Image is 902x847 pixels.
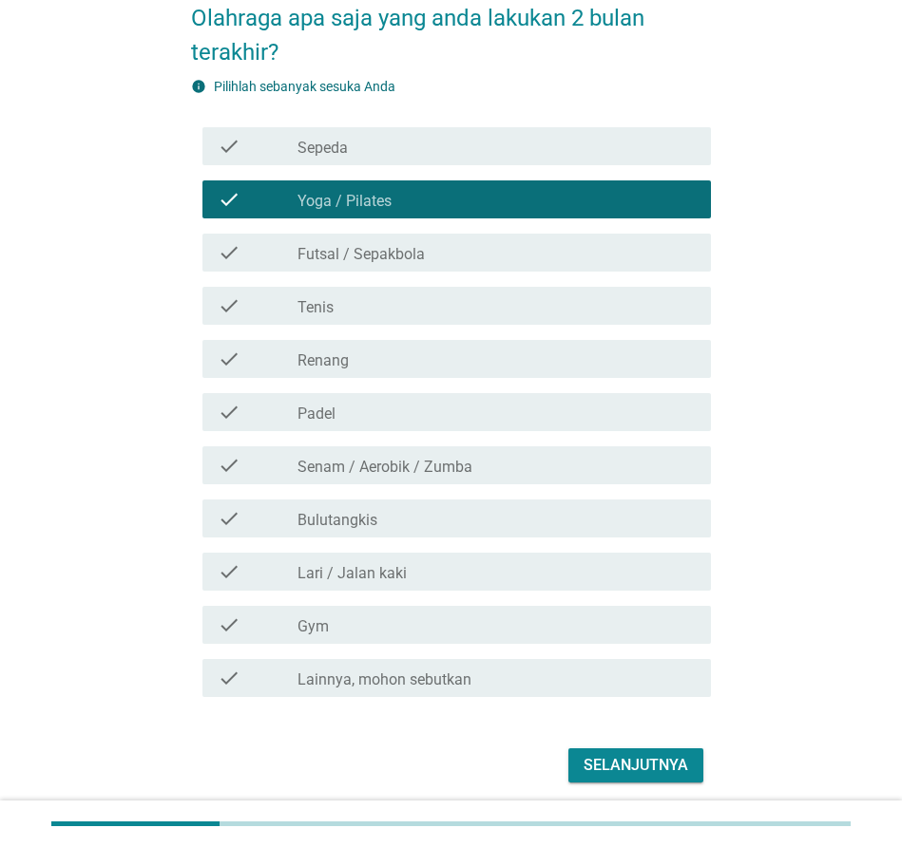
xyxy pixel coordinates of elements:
i: check [218,613,240,636]
label: Gym [297,617,329,636]
i: check [218,560,240,583]
i: check [218,188,240,211]
i: check [218,667,240,689]
label: Padel [297,405,336,423]
label: Lari / Jalan kaki [297,564,407,583]
div: Selanjutnya [584,754,688,777]
i: check [218,135,240,158]
label: Senam / Aerobik / Zumba [297,458,472,477]
i: check [218,401,240,423]
label: Sepeda [297,139,348,158]
label: Lainnya, mohon sebutkan [297,670,471,689]
label: Renang [297,351,349,370]
label: Pilihlah sebanyak sesuka Anda [214,79,395,94]
i: check [218,294,240,317]
i: check [218,348,240,370]
i: info [191,79,206,94]
label: Futsal / Sepakbola [297,245,425,264]
i: check [218,507,240,530]
i: check [218,241,240,264]
label: Bulutangkis [297,511,377,530]
i: check [218,454,240,477]
label: Tenis [297,298,334,317]
label: Yoga / Pilates [297,192,392,211]
button: Selanjutnya [568,748,703,782]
